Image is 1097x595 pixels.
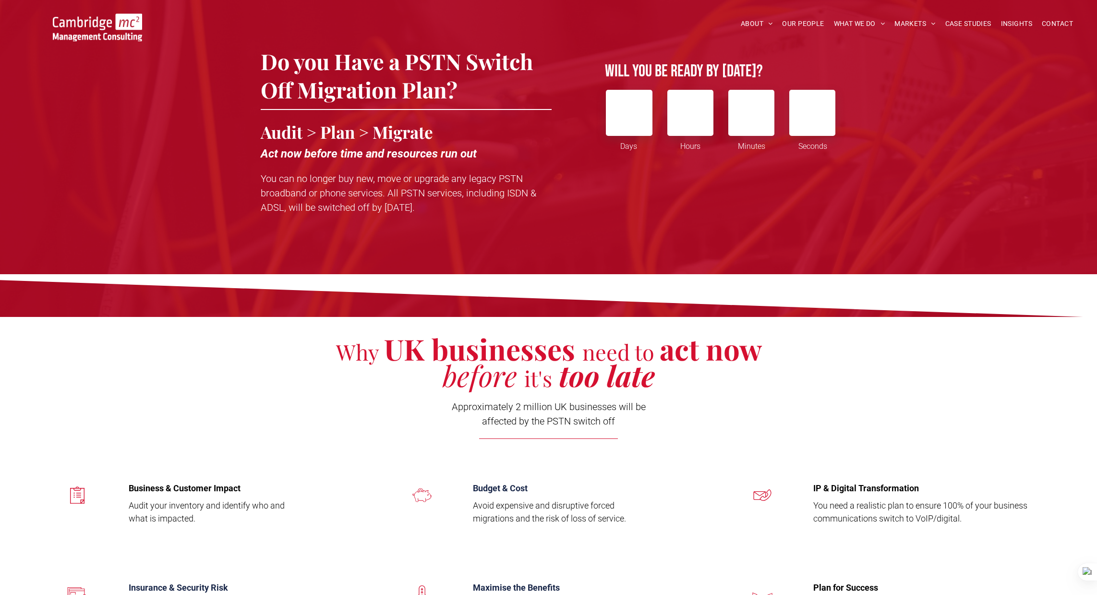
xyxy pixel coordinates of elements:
[129,500,285,523] span: Audit your inventory and identify who and what is impacted.
[53,13,142,41] img: Go to Homepage
[829,16,890,31] a: WHAT WE DO
[729,136,774,152] div: Minutes
[813,583,878,593] span: Plan for Success
[813,500,1027,523] span: You need a realistic plan to ensure 100% of your business communications switch to VoIP/digital.
[605,61,763,82] span: Will you be ready by [DATE]?
[473,500,626,523] span: Avoid expensive and disruptive forced migrations and the risk of loss of service.
[777,16,829,31] a: OUR PEOPLE
[384,329,424,368] span: UK
[129,583,228,593] span: Insurance & Security Risk
[336,337,379,366] span: Why
[736,16,778,31] a: ABOUT
[813,483,919,493] span: IP & Digital Transformation
[473,583,560,593] span: Maximise the Benefits
[606,136,651,152] div: Days
[261,121,433,143] span: Audit > Plan > Migrate
[582,337,654,366] span: need to
[1037,16,1078,31] a: CONTACT
[473,483,528,493] span: Budget & Cost
[790,136,836,152] div: Seconds
[261,147,477,160] span: Act now before time and resources run out
[667,136,713,152] div: Hours
[452,401,646,427] span: Approximately 2 million UK businesses will be affected by the PSTN switch off
[890,16,940,31] a: MARKETS
[261,173,536,213] span: You can no longer buy new, move or upgrade any legacy PSTN broadband or phone services. All PSTN ...
[524,364,552,392] span: it's
[129,483,241,493] span: Business & Customer Impact
[660,329,761,368] span: act now
[940,16,996,31] a: CASE STUDIES
[261,47,533,104] span: Do you Have a PSTN Switch Off Migration Plan?
[559,356,655,394] span: too late
[432,329,575,368] span: businesses
[443,356,517,394] span: before
[996,16,1037,31] a: INSIGHTS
